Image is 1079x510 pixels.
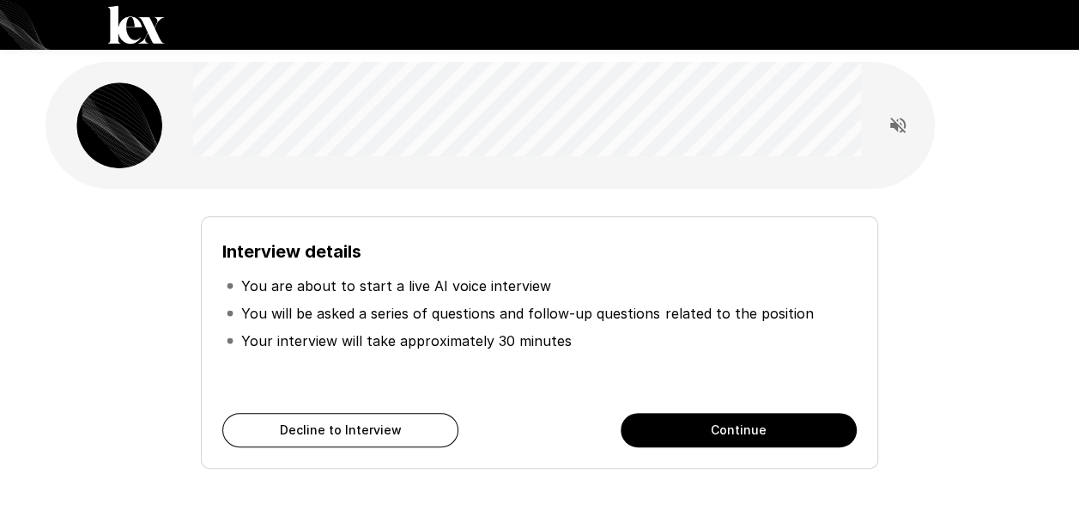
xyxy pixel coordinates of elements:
[621,413,857,447] button: Continue
[241,276,551,296] p: You are about to start a live AI voice interview
[76,82,162,168] img: lex_avatar2.png
[881,108,915,143] button: Read questions aloud
[241,303,813,324] p: You will be asked a series of questions and follow-up questions related to the position
[222,241,361,262] b: Interview details
[241,331,572,351] p: Your interview will take approximately 30 minutes
[222,413,458,447] button: Decline to Interview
